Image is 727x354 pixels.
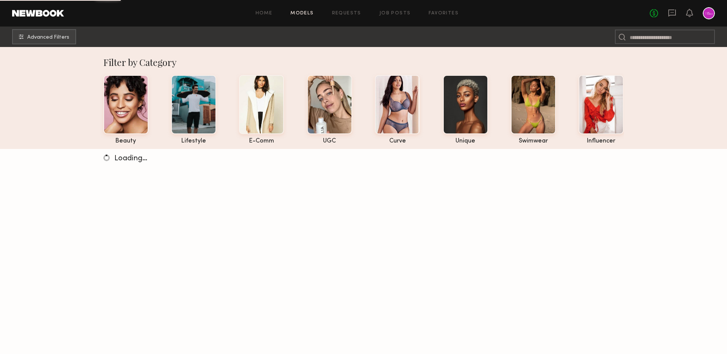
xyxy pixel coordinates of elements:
div: unique [443,138,488,144]
a: Favorites [429,11,459,16]
a: Models [290,11,314,16]
a: Requests [332,11,361,16]
div: curve [375,138,420,144]
div: swimwear [511,138,556,144]
div: e-comm [239,138,284,144]
div: influencer [579,138,624,144]
button: Advanced Filters [12,29,76,44]
a: Home [256,11,273,16]
div: UGC [307,138,352,144]
a: Job Posts [379,11,411,16]
span: Advanced Filters [27,35,69,40]
span: Loading… [114,155,147,162]
div: Filter by Category [103,56,624,68]
div: lifestyle [171,138,216,144]
div: beauty [103,138,148,144]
